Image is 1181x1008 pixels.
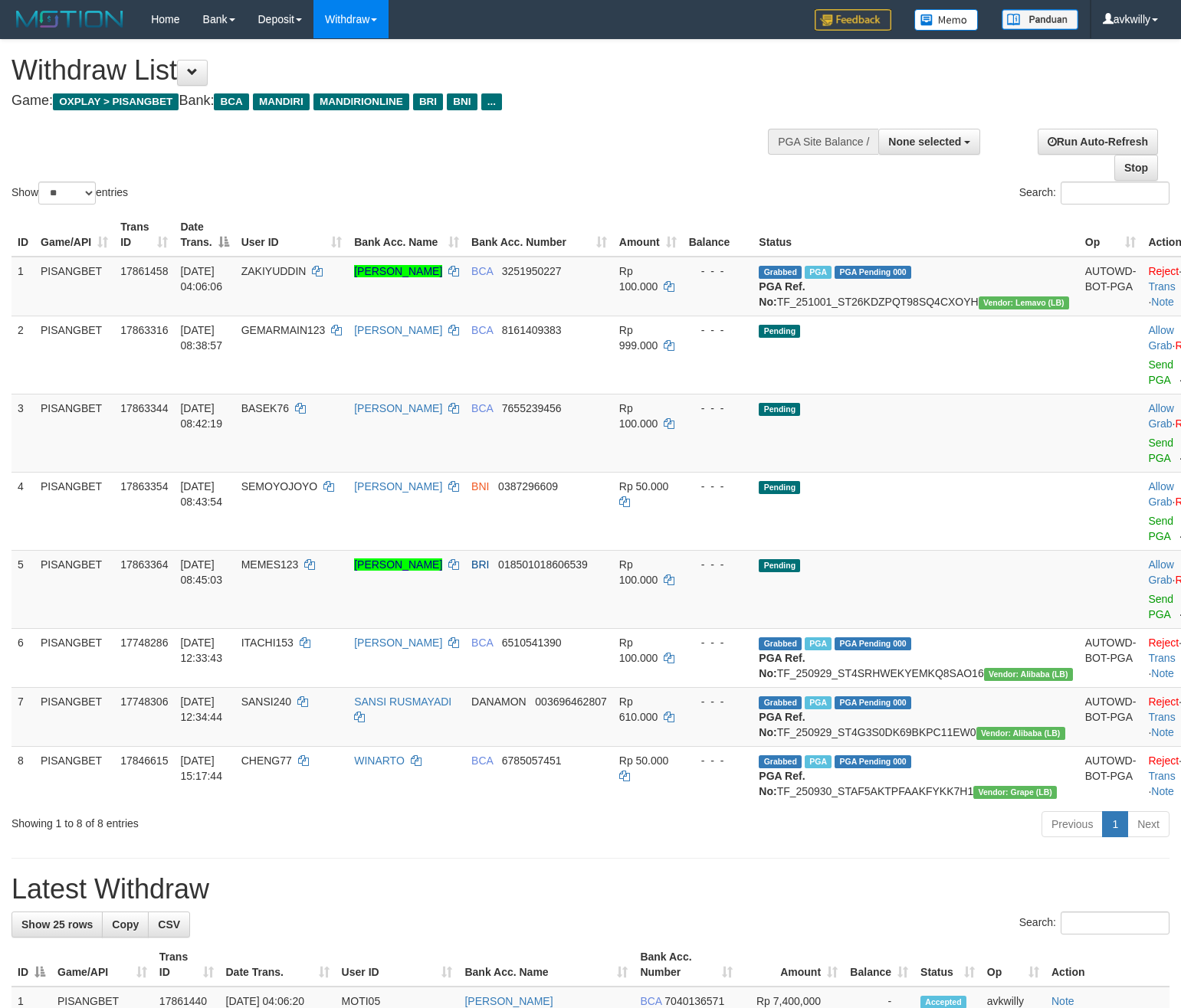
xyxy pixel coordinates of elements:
[759,711,805,738] b: PGA Ref. No:
[1079,746,1143,805] td: AUTOWD-BOT-PGA
[1148,480,1173,508] a: Allow Grab
[835,266,911,279] span: PGA Pending
[458,943,634,987] th: Bank Acc. Name: activate to sort column ascending
[1019,182,1170,205] label: Search:
[502,754,562,767] span: Copy 6785057451 to clipboard
[464,995,553,1007] a: [PERSON_NAME]
[214,93,248,110] span: BCA
[120,754,168,767] span: 17846615
[11,943,51,987] th: ID: activate to sort column descending
[158,918,180,931] span: CSV
[11,550,34,628] td: 5
[619,754,669,767] span: Rp 50.000
[1151,785,1174,797] a: Note
[34,394,114,472] td: PISANGBET
[120,324,168,336] span: 17863316
[634,943,739,987] th: Bank Acc. Number: activate to sort column ascending
[354,480,442,493] a: [PERSON_NAME]
[759,266,802,279] span: Grabbed
[354,324,442,336] a: [PERSON_NAME]
[759,696,802,709] span: Grabbed
[759,280,805,308] b: PGA Ref. No:
[471,480,489,493] span: BNI
[34,213,114,257] th: Game/API: activate to sort column ascending
[253,93,310,110] span: MANDIRI
[753,687,1078,746] td: TF_250929_ST4G3S0DK69BKPC11EW0
[759,652,805,679] b: PGA Ref. No:
[759,637,802,650] span: Grabbed
[805,266,832,279] span: Marked by avkwilly
[1148,437,1173,464] a: Send PGA
[354,558,442,571] a: [PERSON_NAME]
[689,557,747,572] div: - - -
[241,637,294,649] span: ITACHI153
[753,746,1078,805] td: TF_250930_STAF5AKTPFAAKFYKK7H1
[1114,155,1158,181] a: Stop
[1151,296,1174,308] a: Note
[689,263,747,279] div: - - -
[471,402,493,414] span: BCA
[498,480,558,493] span: Copy 0387296609 to clipboard
[914,943,981,987] th: Status: activate to sort column ascending
[1148,593,1173,620] a: Send PGA
[535,695,606,708] span: Copy 003696462807 to clipboard
[1079,257,1143,316] td: AUTOWD-BOT-PGA
[235,213,348,257] th: User ID: activate to sort column ascending
[1148,402,1173,430] a: Allow Grab
[354,637,442,649] a: [PERSON_NAME]
[11,810,481,831] div: Showing 1 to 8 of 8 entries
[114,213,174,257] th: Trans ID: activate to sort column ascending
[11,93,772,109] h4: Game: Bank:
[759,559,800,572] span: Pending
[683,213,753,257] th: Balance
[1148,637,1179,649] a: Reject
[888,136,961,148] span: None selected
[465,213,613,257] th: Bank Acc. Number: activate to sort column ascending
[835,637,911,650] span: PGA Pending
[984,668,1073,681] span: Vendor URL: https://dashboard.q2checkout.com/secure
[11,55,772,86] h1: Withdraw List
[120,637,168,649] span: 17748286
[11,257,34,316] td: 1
[759,481,800,494] span: Pending
[619,695,658,723] span: Rp 610.000
[241,754,292,767] span: CHENG77
[1148,480,1175,508] span: ·
[354,402,442,414] a: [PERSON_NAME]
[502,637,562,649] span: Copy 6510541390 to clipboard
[174,213,235,257] th: Date Trans.: activate to sort column descending
[1151,667,1174,679] a: Note
[53,93,179,110] span: OXPLAY > PISANGBET
[502,265,562,277] span: Copy 3251950227 to clipboard
[619,265,658,293] span: Rp 100.000
[241,265,307,277] span: ZAKIYUDDIN
[759,770,805,797] b: PGA Ref. No:
[241,402,289,414] span: BASEK76
[180,265,222,293] span: [DATE] 04:06:06
[835,696,911,709] span: PGA Pending
[1061,911,1170,934] input: Search:
[914,9,979,31] img: Button%20Memo.svg
[11,874,1170,905] h1: Latest Withdraw
[354,754,405,767] a: WINARTO
[759,325,800,338] span: Pending
[1148,265,1179,277] a: Reject
[120,265,168,277] span: 17861458
[11,687,34,746] td: 7
[664,995,724,1007] span: Copy 7040136571 to clipboard
[976,727,1065,740] span: Vendor URL: https://dashboard.q2checkout.com/secure
[471,637,493,649] span: BCA
[640,995,661,1007] span: BCA
[180,324,222,352] span: [DATE] 08:38:57
[34,687,114,746] td: PISANGBET
[112,918,139,931] span: Copy
[11,394,34,472] td: 3
[1079,628,1143,687] td: AUTOWD-BOT-PGA
[102,911,149,938] a: Copy
[689,322,747,338] div: - - -
[1079,213,1143,257] th: Op: activate to sort column ascending
[619,558,658,586] span: Rp 100.000
[1148,324,1173,352] a: Allow Grab
[1002,9,1078,30] img: panduan.png
[38,182,96,205] select: Showentries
